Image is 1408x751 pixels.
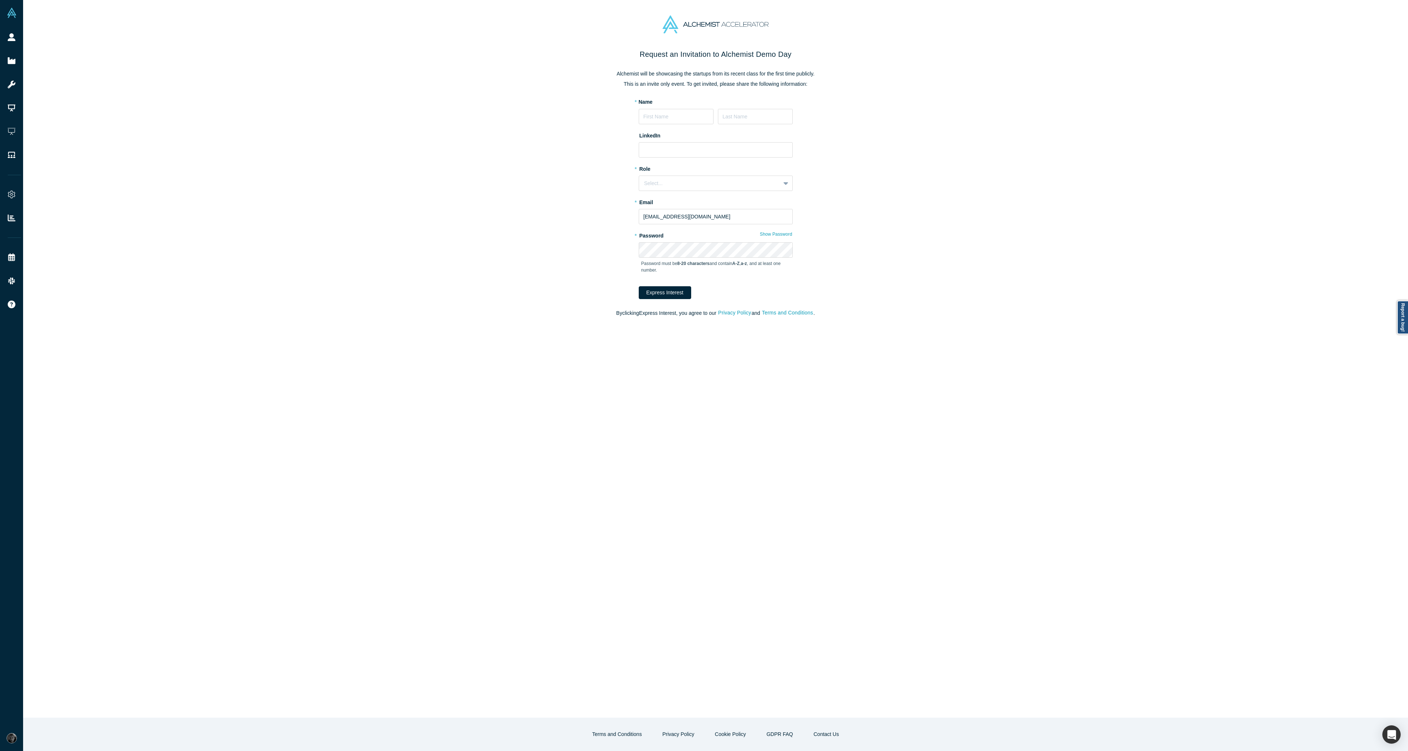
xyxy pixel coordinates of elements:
[639,163,793,173] label: Role
[806,728,847,741] button: Contact Us
[762,309,814,317] button: Terms and Conditions
[641,260,790,273] p: Password must be and contain , , and at least one number.
[718,309,752,317] button: Privacy Policy
[562,309,870,317] p: By clicking Express Interest , you agree to our and .
[663,15,768,33] img: Alchemist Accelerator Logo
[7,8,17,18] img: Alchemist Vault Logo
[759,728,800,741] a: GDPR FAQ
[654,728,702,741] button: Privacy Policy
[639,229,793,240] label: Password
[639,286,691,299] button: Express Interest
[644,180,775,187] div: Select...
[639,98,653,106] label: Name
[718,109,793,124] input: Last Name
[584,728,649,741] button: Terms and Conditions
[562,49,870,60] h2: Request an Invitation to Alchemist Demo Day
[639,196,793,206] label: Email
[639,129,661,140] label: LinkedIn
[562,70,870,78] p: Alchemist will be showcasing the startups from its recent class for the first time publicly.
[639,109,714,124] input: First Name
[677,261,709,266] strong: 8-20 characters
[562,80,870,88] p: This is an invite only event. To get invited, please share the following information:
[759,229,792,239] button: Show Password
[741,261,747,266] strong: a-z
[7,733,17,743] img: Rami Chousein's Account
[707,728,754,741] button: Cookie Policy
[1397,301,1408,334] a: Report a bug!
[732,261,740,266] strong: A-Z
